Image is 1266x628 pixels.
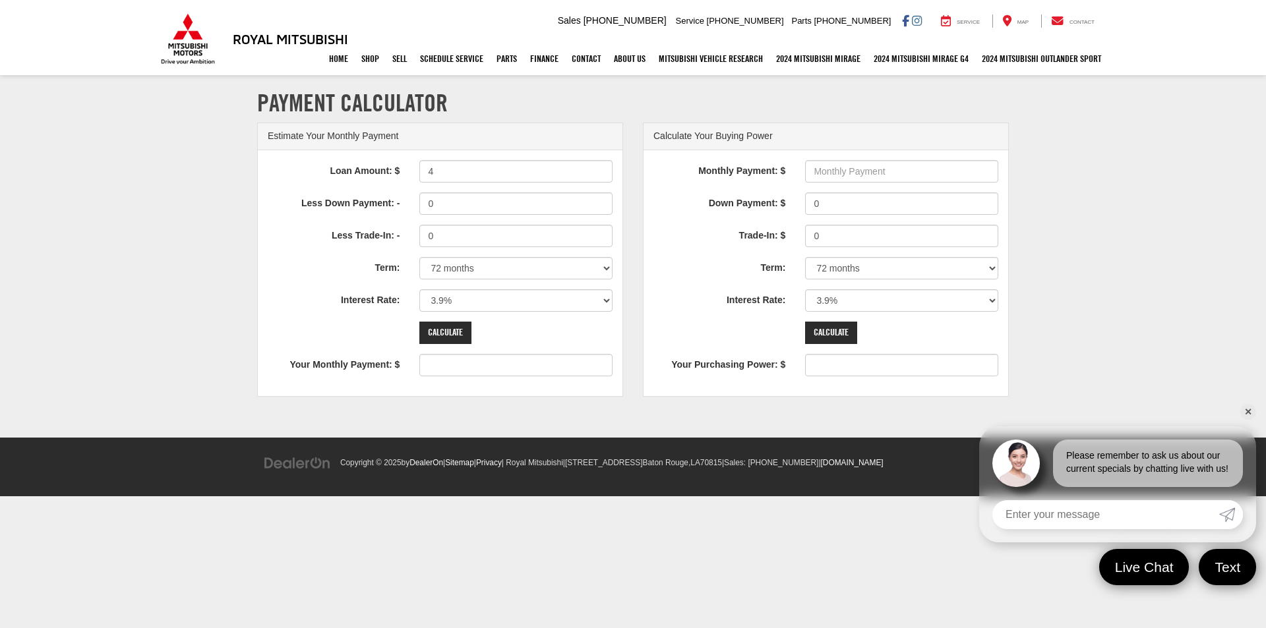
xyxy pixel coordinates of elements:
[690,458,700,467] span: LA
[652,42,769,75] a: Mitsubishi Vehicle Research
[644,289,795,307] label: Interest Rate:
[902,15,909,26] a: Facebook: Click to visit our Facebook page
[1099,549,1190,585] a: Live Chat
[1208,558,1247,576] span: Text
[975,42,1108,75] a: 2024 Mitsubishi Outlander SPORT
[1041,14,1104,28] a: Contact
[805,192,998,215] input: Down Payment
[748,458,818,467] span: [PHONE_NUMBER]
[1053,440,1243,487] div: Please remember to ask us about our current specials by chatting live with us!
[386,42,413,75] a: Sell
[402,458,443,467] span: by
[818,458,883,467] span: |
[992,14,1039,28] a: Map
[821,458,884,467] a: [DOMAIN_NAME]
[1017,19,1029,25] span: Map
[355,42,386,75] a: Shop
[474,458,502,467] span: |
[644,192,795,210] label: Down Payment: $
[502,458,563,467] span: | Royal Mitsubishi
[722,458,819,467] span: |
[445,458,474,467] a: Sitemap
[258,160,409,178] label: Loan Amount: $
[322,42,355,75] a: Home
[258,257,409,275] label: Term:
[912,15,922,26] a: Instagram: Click to visit our Instagram page
[1070,19,1095,25] span: Contact
[707,16,784,26] span: [PHONE_NUMBER]
[419,160,613,183] input: Loan Amount
[419,322,471,344] input: Calculate
[1219,500,1243,529] a: Submit
[258,289,409,307] label: Interest Rate:
[867,42,975,75] a: 2024 Mitsubishi Mirage G4
[565,42,607,75] a: Contact
[584,15,667,26] span: [PHONE_NUMBER]
[957,19,980,25] span: Service
[264,456,331,471] img: DealerOn
[607,42,652,75] a: About Us
[644,160,795,178] label: Monthly Payment: $
[805,322,857,344] input: Calculate
[992,500,1219,529] input: Enter your message
[992,440,1040,487] img: Agent profile photo
[409,458,443,467] a: DealerOn Home Page
[644,257,795,275] label: Term:
[791,16,811,26] span: Parts
[264,457,331,467] a: DealerOn
[558,15,581,26] span: Sales
[814,16,891,26] span: [PHONE_NUMBER]
[676,16,704,26] span: Service
[643,458,691,467] span: Baton Rouge,
[563,458,722,467] span: |
[158,13,218,65] img: Mitsubishi
[565,458,643,467] span: [STREET_ADDRESS]
[644,123,1008,150] div: Calculate Your Buying Power
[524,42,565,75] a: Finance
[1199,549,1256,585] a: Text
[724,458,746,467] span: Sales:
[476,458,502,467] a: Privacy
[700,458,722,467] span: 70815
[443,458,474,467] span: |
[413,42,490,75] a: Schedule Service: Opens in a new tab
[258,354,409,372] label: Your Monthly Payment: $
[490,42,524,75] a: Parts: Opens in a new tab
[258,192,409,210] label: Less Down Payment: -
[769,42,867,75] a: 2024 Mitsubishi Mirage
[233,32,348,46] h3: Royal Mitsubishi
[340,458,402,467] span: Copyright © 2025
[258,123,622,150] div: Estimate Your Monthly Payment
[805,160,998,183] input: Monthly Payment
[644,225,795,243] label: Trade-In: $
[1108,558,1180,576] span: Live Chat
[257,90,1009,116] h1: Payment Calculator
[931,14,990,28] a: Service
[644,354,795,372] label: Your Purchasing Power: $
[258,225,409,243] label: Less Trade-In: -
